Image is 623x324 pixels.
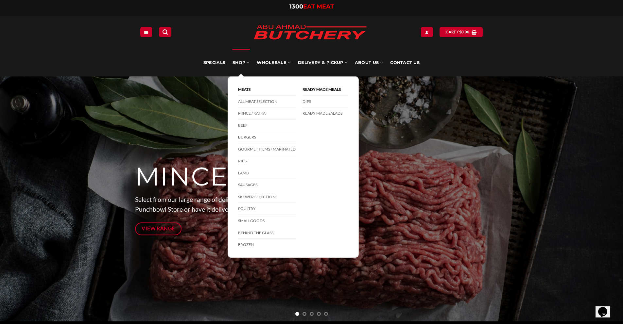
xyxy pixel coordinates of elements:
[238,131,296,143] a: Burgers
[289,3,303,10] span: 1300
[248,20,372,45] img: Abu Ahmad Butchery
[135,161,228,192] span: MINCE
[159,27,171,37] a: Search
[135,196,348,213] span: Select from our large range of delicious Order online & collect from our Punchbowl Store or have ...
[238,155,296,167] a: Ribs
[421,27,433,37] a: Login
[596,298,616,317] iframe: chat widget
[238,179,296,191] a: Sausages
[390,49,420,76] a: Contact Us
[238,107,296,120] a: Mince / Kafta
[303,3,334,10] span: EAT MEAT
[233,49,250,76] a: SHOP
[203,49,225,76] a: Specials
[446,29,469,35] span: Cart /
[238,84,296,96] a: Meats
[303,96,348,108] a: DIPS
[238,191,296,203] a: Skewer Selections
[238,203,296,215] a: Poultry
[459,29,461,35] span: $
[257,49,291,76] a: Wholesale
[459,30,470,34] bdi: 0.00
[238,120,296,132] a: Beef
[303,312,306,316] li: Page dot 2
[303,107,348,119] a: Ready Made Salads
[317,312,321,316] li: Page dot 4
[303,84,348,96] a: Ready Made Meals
[238,143,296,155] a: Gourmet Items / Marinated
[298,49,348,76] a: Delivery & Pickup
[295,312,299,316] li: Page dot 1
[142,224,175,233] span: View Range
[324,312,328,316] li: Page dot 5
[310,312,314,316] li: Page dot 3
[440,27,483,37] a: View cart
[238,215,296,227] a: Smallgoods
[238,96,296,108] a: All Meat Selection
[355,49,383,76] a: About Us
[238,227,296,239] a: Behind The Glass
[140,27,152,37] a: Menu
[238,167,296,179] a: Lamb
[289,3,334,10] a: 1300EAT MEAT
[135,222,182,235] a: View Range
[238,239,296,251] a: Frozen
